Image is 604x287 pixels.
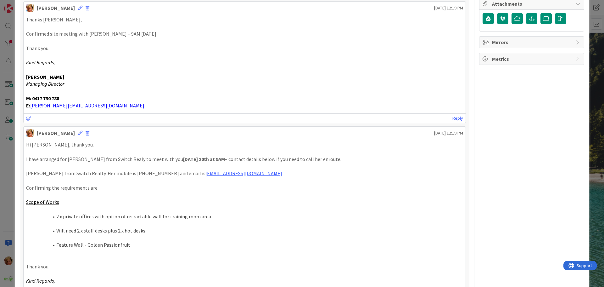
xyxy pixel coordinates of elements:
[26,81,64,87] em: Managing Director
[37,4,75,12] div: [PERSON_NAME]
[26,45,463,52] p: Thank you.
[26,170,463,177] p: [PERSON_NAME] from Switch Realty. Her mobile is [PHONE_NUMBER] and email is
[26,4,34,12] img: KD
[434,130,463,136] span: [DATE] 12:19 PM
[34,227,463,234] li: Will need 2 x staff desks plus 2 x hot desks
[183,156,225,162] strong: [DATE] 20th at 9AM
[26,59,55,66] em: Kind Regards,
[205,170,282,176] a: [EMAIL_ADDRESS][DOMAIN_NAME]
[26,74,64,80] strong: [PERSON_NAME]
[26,184,463,192] p: Confirming the requirements are:
[26,16,463,23] p: Thanks [PERSON_NAME],
[492,55,573,63] span: Metrics
[26,95,59,101] strong: M: 0417 730 788
[26,129,34,137] img: KD
[13,1,29,9] span: Support
[26,278,55,284] em: Kind Regards,
[434,5,463,11] span: [DATE] 12:19 PM
[26,102,30,109] strong: E:
[492,38,573,46] span: Mirrors
[37,129,75,137] div: [PERSON_NAME]
[26,156,463,163] p: I have arranged for [PERSON_NAME] from Switch Realy to meet with you – contact details below if y...
[26,199,59,205] u: Scope of Works
[452,114,463,122] a: Reply
[30,102,144,109] a: [PERSON_NAME][EMAIL_ADDRESS][DOMAIN_NAME]
[34,241,463,249] li: Feature Wall - Golden Passionfruit
[26,263,463,270] p: Thank you.
[26,141,463,148] p: Hi [PERSON_NAME], thank you.
[26,30,463,37] p: Confirmed site meeting with [PERSON_NAME] – 9AM [DATE]
[34,213,463,220] li: 2 x private offices with option of retractable wall for training room area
